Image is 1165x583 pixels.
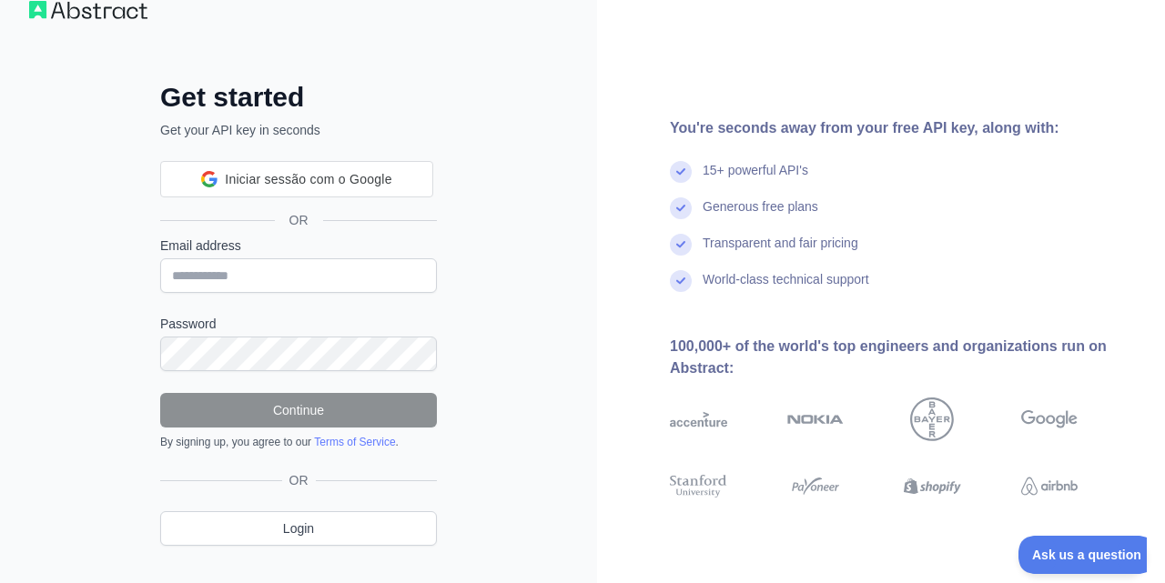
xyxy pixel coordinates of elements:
[275,211,323,229] span: OR
[1021,472,1079,500] img: airbnb
[703,234,858,270] div: Transparent and fair pricing
[160,435,437,449] div: By signing up, you agree to our .
[160,81,437,114] h2: Get started
[160,161,433,197] div: Iniciar sessão com o Google
[1018,536,1147,574] iframe: Toggle Customer Support
[787,397,845,441] img: nokia
[910,397,954,441] img: bayer
[29,1,147,19] img: Workflow
[1021,397,1079,441] img: google
[670,270,692,292] img: check mark
[670,472,727,500] img: stanford university
[787,472,845,500] img: payoneer
[160,393,437,427] button: Continue
[160,121,437,139] p: Get your API key in seconds
[670,161,692,183] img: check mark
[160,511,437,546] a: Login
[670,397,727,441] img: accenture
[670,117,1136,139] div: You're seconds away from your free API key, along with:
[703,270,869,307] div: World-class technical support
[314,436,395,448] a: Terms of Service
[670,336,1136,379] div: 100,000+ of the world's top engineers and organizations run on Abstract:
[282,471,316,489] span: OR
[904,472,961,500] img: shopify
[160,236,437,255] label: Email address
[670,197,692,219] img: check mark
[703,161,808,197] div: 15+ powerful API's
[225,170,391,189] span: Iniciar sessão com o Google
[703,197,818,234] div: Generous free plans
[670,234,692,256] img: check mark
[160,315,437,333] label: Password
